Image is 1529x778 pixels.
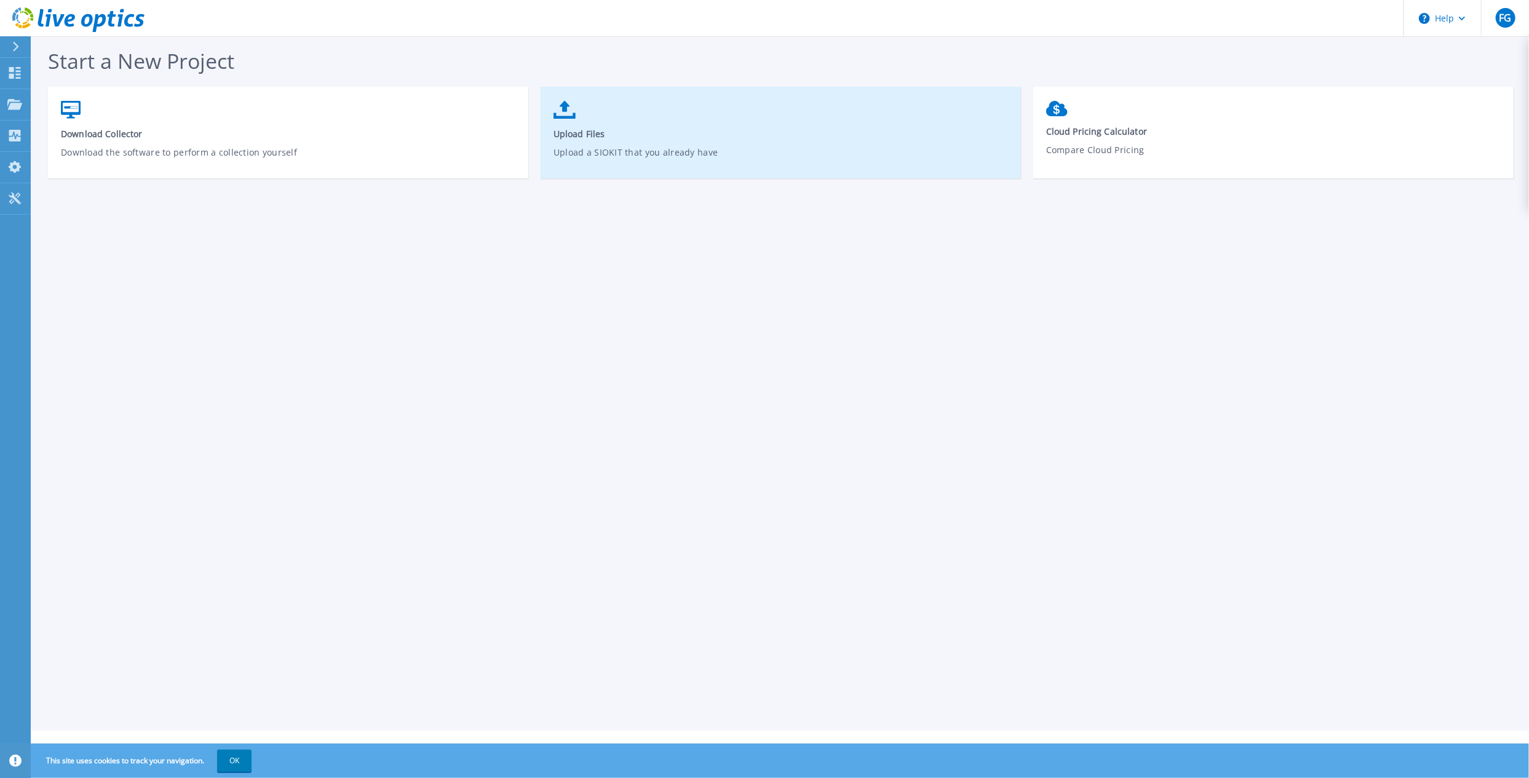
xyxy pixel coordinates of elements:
p: Upload a SIOKIT that you already have [554,146,1009,174]
span: Cloud Pricing Calculator [1046,125,1501,137]
a: Download CollectorDownload the software to perform a collection yourself [48,95,528,183]
span: Start a New Project [48,47,234,75]
span: FG [1499,13,1511,23]
a: Upload FilesUpload a SIOKIT that you already have [541,95,1021,183]
span: Upload Files [554,128,1009,140]
a: Cloud Pricing CalculatorCompare Cloud Pricing [1033,95,1514,181]
p: Compare Cloud Pricing [1046,143,1501,172]
button: OK [217,750,252,772]
span: Download Collector [61,128,516,140]
p: Download the software to perform a collection yourself [61,146,516,174]
span: This site uses cookies to track your navigation. [34,750,252,772]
